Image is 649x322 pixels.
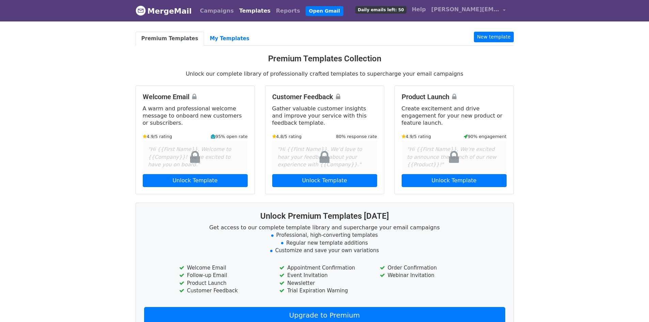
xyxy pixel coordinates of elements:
p: Gather valuable customer insights and improve your service with this feedback template. [272,105,377,126]
li: Event Invitation [279,272,369,279]
div: "Hi {{First Name}}, Welcome to {{Company}}! We're excited to have you on board." [143,140,248,174]
a: Open Gmail [306,6,343,16]
small: 4.8/5 rating [272,133,302,140]
a: Unlock Template [272,174,377,187]
div: "Hi {{First Name}}, We'd love to hear your feedback about your experience with {{Company}}." [272,140,377,174]
a: MergeMail [136,4,192,18]
p: A warm and professional welcome message to onboard new customers or subscribers. [143,105,248,126]
p: Get access to our complete template library and supercharge your email campaigns [144,224,505,231]
li: Newsletter [279,279,369,287]
span: [PERSON_NAME][EMAIL_ADDRESS][DOMAIN_NAME] [431,5,499,14]
a: Templates [236,4,273,18]
a: Reports [273,4,303,18]
p: Unlock our complete library of professionally crafted templates to supercharge your email campaigns [136,70,514,77]
a: Help [409,3,429,16]
small: 4.9/5 rating [143,133,172,140]
a: Campaigns [197,4,236,18]
li: Trial Expiration Warning [279,287,369,295]
li: Product Launch [179,279,269,287]
small: 80% response rate [336,133,377,140]
h4: Product Launch [402,93,507,101]
h3: Premium Templates Collection [136,54,514,64]
small: 4.9/5 rating [402,133,431,140]
h3: Unlock Premium Templates [DATE] [144,211,505,221]
a: [PERSON_NAME][EMAIL_ADDRESS][DOMAIN_NAME] [429,3,508,19]
li: Customer Feedback [179,287,269,295]
li: Webinar Invitation [380,272,470,279]
li: Order Confirmation [380,264,470,272]
li: Customize and save your own variations [144,247,505,255]
h4: Customer Feedback [272,93,377,101]
li: Professional, high-converting templates [144,231,505,239]
p: Create excitement and drive engagement for your new product or feature launch. [402,105,507,126]
li: Regular new template additions [144,239,505,247]
a: Daily emails left: 50 [353,3,409,16]
li: Follow-up Email [179,272,269,279]
a: New template [474,32,513,42]
a: Unlock Template [143,174,248,187]
span: Daily emails left: 50 [355,6,406,14]
li: Appointment Confirmation [279,264,369,272]
small: 90% engagement [464,133,507,140]
small: 95% open rate [211,133,247,140]
li: Welcome Email [179,264,269,272]
a: My Templates [204,32,255,46]
img: MergeMail logo [136,5,146,16]
a: Premium Templates [136,32,204,46]
h4: Welcome Email [143,93,248,101]
a: Unlock Template [402,174,507,187]
div: "Hi {{First Name}}, We're excited to announce the launch of our new {{Product}}!" [402,140,507,174]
